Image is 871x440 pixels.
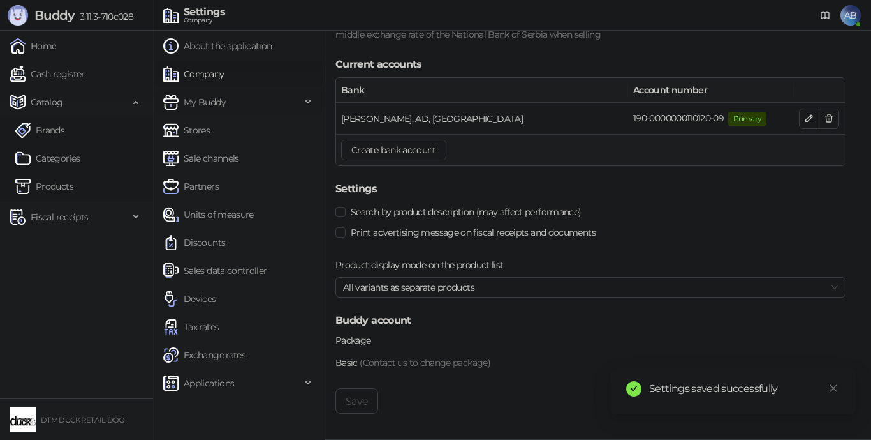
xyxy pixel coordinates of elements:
[163,258,267,284] a: Sales data controller
[343,278,838,297] span: All variants as separate products
[10,33,56,59] a: Home
[184,89,226,115] span: My Buddy
[163,286,216,312] a: Devices
[336,78,628,103] th: Bank
[346,225,601,239] span: Print advertising message on fiscal receipts and documents
[335,181,845,197] h5: Settings
[184,370,234,396] span: Applications
[829,384,838,393] span: close
[628,103,794,134] td: 190-0000000110120-09
[163,202,254,227] a: Units of measure
[10,61,85,87] a: Cash register
[163,33,272,59] a: About the application
[335,313,845,328] h5: Buddy account
[163,118,210,143] a: Stores
[15,146,80,171] a: Categories
[31,89,63,115] span: Catalog
[826,381,840,395] a: Close
[346,205,586,219] span: Search by product description (may affect performance)
[163,230,225,255] a: Discounts
[840,5,861,26] span: AB
[335,388,378,414] button: Save
[649,381,840,397] div: Settings saved successfully
[163,314,219,340] a: Tax rates
[15,174,73,199] a: ArtikliProducts
[163,174,219,199] a: Partners
[15,118,64,143] a: Brands
[335,356,845,370] div: Basic
[75,11,133,22] span: 3.11.3-710c028
[628,78,794,103] th: Account number
[626,381,641,397] span: check-circle
[335,333,379,347] label: Package
[163,61,224,87] a: Company
[15,179,31,194] img: Artikli
[815,5,835,26] a: Documentation
[336,103,628,134] td: ALTA BANKA, AD, BEOGRAD
[184,17,225,24] div: Company
[163,146,239,171] a: Sale channels
[335,57,845,72] h5: Current accounts
[8,5,28,26] img: Logo
[31,204,88,230] span: Fiscal receipts
[184,7,225,17] div: Settings
[10,407,36,432] img: 64x64-companyLogo-66ada3a5-0551-4a34-8c52-98bc28352977.jpeg
[34,8,75,23] span: Buddy
[41,416,125,425] small: DTM DUCK RETAIL DOO
[728,112,767,126] span: Primary
[163,342,245,368] a: Exchange rates
[360,357,490,368] span: (Contact us to change package)
[335,258,511,272] label: Product display mode on the product list
[341,140,446,160] button: Create bank account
